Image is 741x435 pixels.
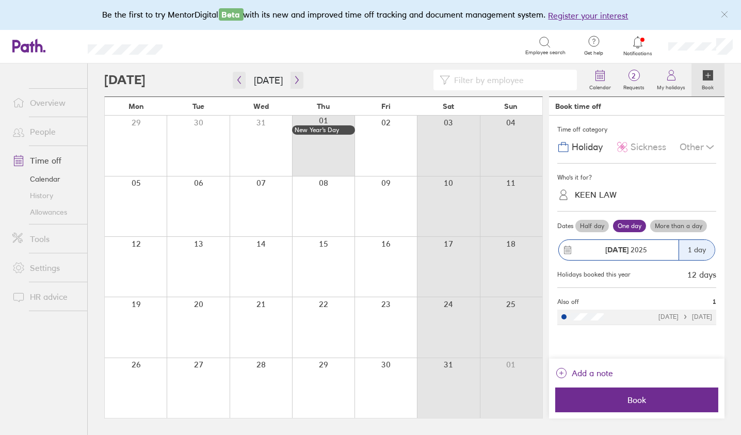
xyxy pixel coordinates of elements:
[450,70,571,90] input: Filter by employee
[557,234,716,266] button: [DATE] 20251 day
[631,142,666,153] span: Sickness
[617,82,651,91] label: Requests
[583,82,617,91] label: Calendar
[253,102,269,110] span: Wed
[651,63,691,96] a: My holidays
[572,365,613,381] span: Add a note
[577,50,611,56] span: Get help
[4,171,87,187] a: Calendar
[651,82,691,91] label: My holidays
[621,35,655,57] a: Notifications
[713,298,716,305] span: 1
[696,82,720,91] label: Book
[617,63,651,96] a: 2Requests
[562,395,711,405] span: Book
[443,102,454,110] span: Sat
[4,187,87,204] a: History
[4,121,87,142] a: People
[583,63,617,96] a: Calendar
[658,313,712,320] div: [DATE] [DATE]
[621,51,655,57] span: Notifications
[687,270,716,279] div: 12 days
[650,220,707,232] label: More than a day
[192,102,204,110] span: Tue
[190,41,217,50] div: Search
[555,102,601,110] div: Book time off
[557,298,579,305] span: Also off
[575,190,617,200] div: KEEN LAW
[549,9,629,22] button: Register your interest
[557,271,631,278] div: Holidays booked this year
[572,142,603,153] span: Holiday
[613,220,646,232] label: One day
[557,170,716,185] div: Who's it for?
[4,257,87,278] a: Settings
[504,102,518,110] span: Sun
[679,240,715,260] div: 1 day
[617,72,651,80] span: 2
[219,8,244,21] span: Beta
[680,137,716,157] div: Other
[4,150,87,171] a: Time off
[557,122,716,137] div: Time off category
[691,63,724,96] a: Book
[295,126,352,134] div: New Year’s Day
[555,388,718,412] button: Book
[317,102,330,110] span: Thu
[575,220,609,232] label: Half day
[4,229,87,249] a: Tools
[606,245,629,254] strong: [DATE]
[526,50,566,56] span: Employee search
[246,72,291,89] button: [DATE]
[381,102,391,110] span: Fri
[606,246,648,254] span: 2025
[4,92,87,113] a: Overview
[557,222,573,230] span: Dates
[555,365,613,381] button: Add a note
[128,102,144,110] span: Mon
[4,286,87,307] a: HR advice
[4,204,87,220] a: Allowances
[103,8,639,22] div: Be the first to try MentorDigital with its new and improved time off tracking and document manage...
